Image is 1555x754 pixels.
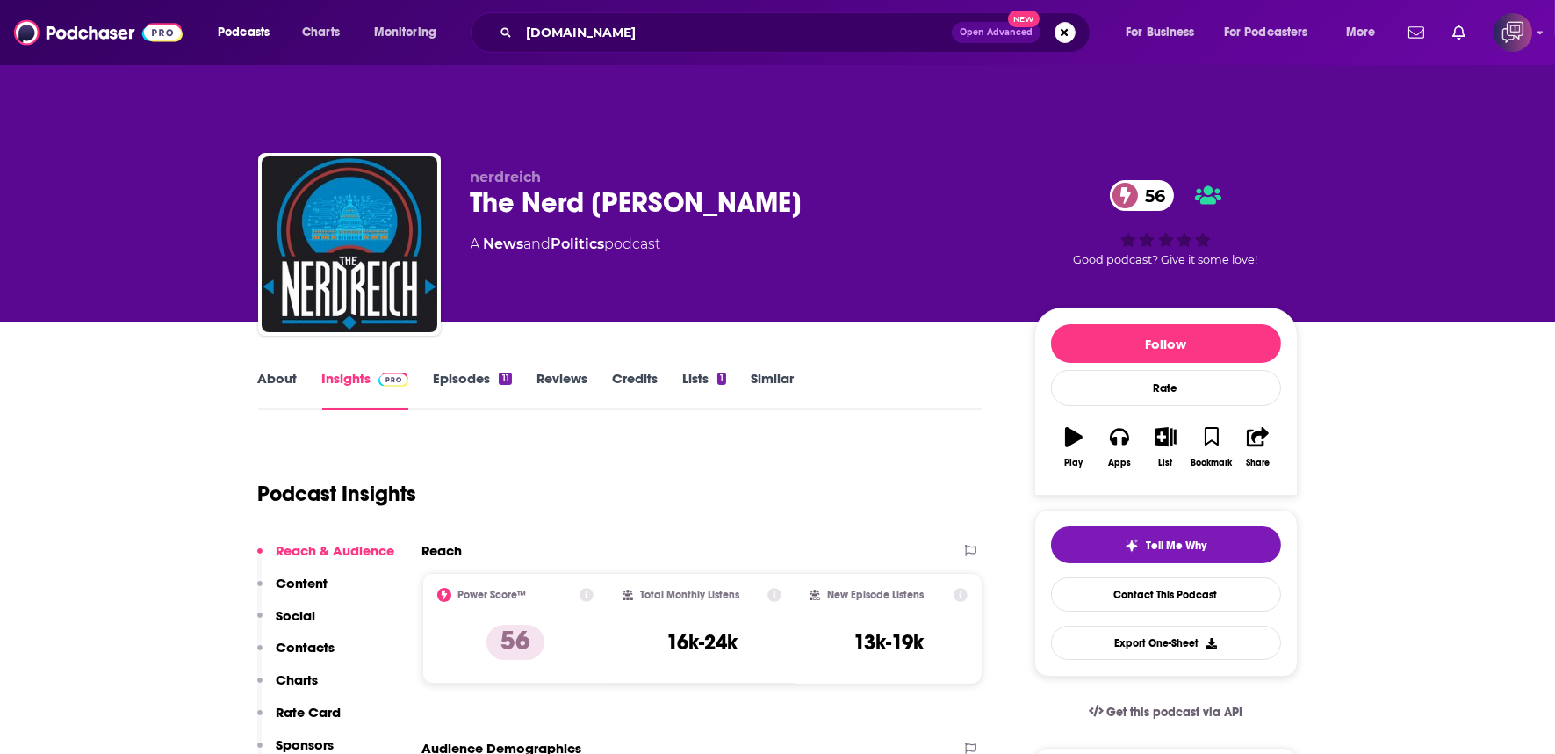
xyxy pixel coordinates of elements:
[751,370,794,410] a: Similar
[1110,180,1174,211] a: 56
[471,234,661,255] div: A podcast
[374,20,436,45] span: Monitoring
[1346,20,1376,45] span: More
[952,22,1040,43] button: Open AdvancedNew
[322,370,409,410] a: InsightsPodchaser Pro
[257,639,335,671] button: Contacts
[422,542,463,559] h2: Reach
[458,589,527,601] h2: Power Score™
[1213,18,1334,47] button: open menu
[1224,20,1308,45] span: For Podcasters
[1445,18,1472,47] a: Show notifications dropdown
[486,625,544,660] p: 56
[1051,626,1281,660] button: Export One-Sheet
[551,236,605,252] a: Politics
[277,607,316,624] p: Social
[1334,18,1398,47] button: open menu
[277,736,335,753] p: Sponsors
[1008,11,1040,27] span: New
[1051,370,1281,406] div: Rate
[519,18,952,47] input: Search podcasts, credits, & more...
[14,16,183,49] img: Podchaser - Follow, Share and Rate Podcasts
[277,704,342,721] p: Rate Card
[471,169,542,185] span: nerdreich
[666,629,738,656] h3: 16k-24k
[433,370,511,410] a: Episodes11
[1051,577,1281,612] a: Contact This Podcast
[257,704,342,736] button: Rate Card
[257,607,316,640] button: Social
[258,370,298,410] a: About
[257,575,328,607] button: Content
[277,639,335,656] p: Contacts
[487,12,1107,53] div: Search podcasts, credits, & more...
[257,542,395,575] button: Reach & Audience
[205,18,292,47] button: open menu
[499,373,511,385] div: 11
[1051,416,1097,479] button: Play
[258,481,417,507] h1: Podcast Insights
[277,542,395,559] p: Reach & Audience
[291,18,350,47] a: Charts
[1075,691,1257,734] a: Get this podcast via API
[682,370,726,410] a: Lists1
[1051,526,1281,563] button: tell me why sparkleTell Me Why
[1494,13,1532,52] span: Logged in as corioliscompany
[1191,458,1232,468] div: Bookmark
[1494,13,1532,52] button: Show profile menu
[1113,18,1217,47] button: open menu
[717,373,726,385] div: 1
[1106,705,1242,720] span: Get this podcast via API
[1125,539,1139,553] img: tell me why sparkle
[1401,18,1431,47] a: Show notifications dropdown
[218,20,270,45] span: Podcasts
[853,629,924,656] h3: 13k-19k
[1108,458,1131,468] div: Apps
[1074,253,1258,266] span: Good podcast? Give it some love!
[1064,458,1083,468] div: Play
[1494,13,1532,52] img: User Profile
[277,671,319,688] p: Charts
[1189,416,1235,479] button: Bookmark
[1159,458,1173,468] div: List
[378,373,409,387] img: Podchaser Pro
[1146,539,1206,553] span: Tell Me Why
[262,156,437,332] img: The Nerd Reich
[1034,169,1298,278] div: 56Good podcast? Give it some love!
[1235,416,1280,479] button: Share
[960,28,1033,37] span: Open Advanced
[362,18,459,47] button: open menu
[277,575,328,591] p: Content
[257,671,319,704] button: Charts
[1246,458,1270,468] div: Share
[612,370,658,410] a: Credits
[1126,20,1195,45] span: For Business
[1142,416,1188,479] button: List
[302,20,340,45] span: Charts
[1051,324,1281,363] button: Follow
[536,370,587,410] a: Reviews
[827,589,924,601] h2: New Episode Listens
[484,236,524,252] a: News
[524,236,551,252] span: and
[640,589,739,601] h2: Total Monthly Listens
[1127,180,1174,211] span: 56
[1097,416,1142,479] button: Apps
